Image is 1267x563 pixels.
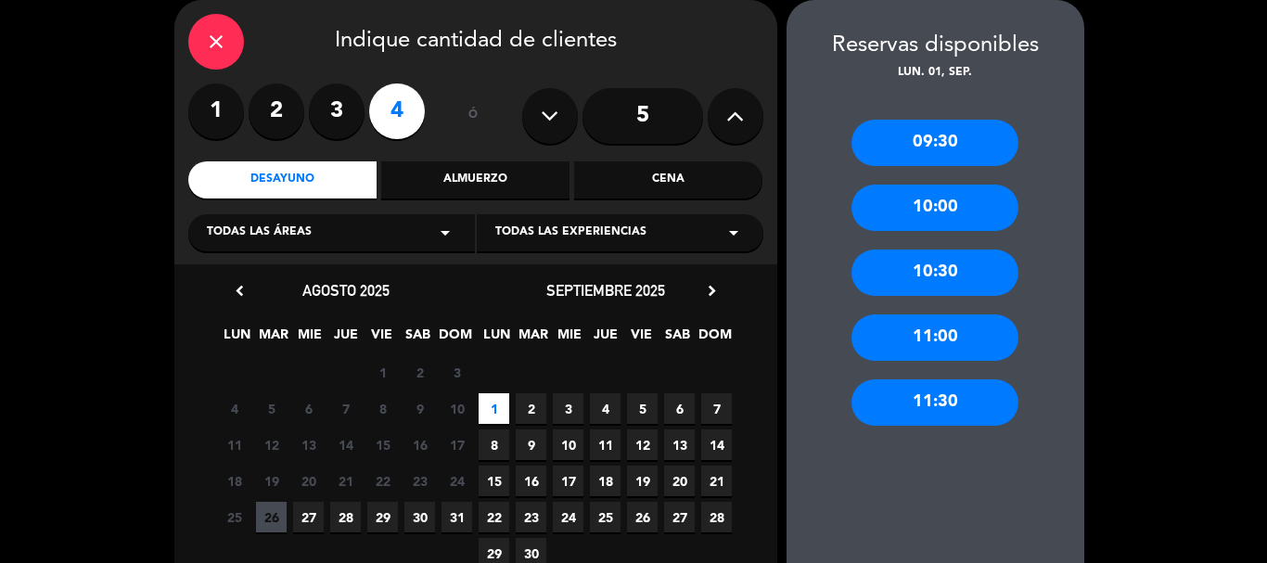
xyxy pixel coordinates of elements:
[330,324,361,354] span: JUE
[404,429,435,460] span: 16
[662,324,693,354] span: SAB
[442,502,472,532] span: 31
[188,83,244,139] label: 1
[723,222,745,244] i: arrow_drop_down
[702,281,722,301] i: chevron_right
[442,357,472,388] span: 3
[367,502,398,532] span: 29
[701,393,732,424] span: 7
[230,281,250,301] i: chevron_left
[404,502,435,532] span: 30
[554,324,584,354] span: MIE
[479,393,509,424] span: 1
[367,393,398,424] span: 8
[434,222,456,244] i: arrow_drop_down
[851,250,1018,296] div: 10:30
[851,314,1018,361] div: 11:00
[367,466,398,496] span: 22
[366,324,397,354] span: VIE
[590,324,621,354] span: JUE
[851,379,1018,426] div: 11:30
[309,83,365,139] label: 3
[439,324,469,354] span: DOM
[205,31,227,53] i: close
[495,224,646,242] span: Todas las experiencias
[627,393,658,424] span: 5
[367,357,398,388] span: 1
[574,161,762,198] div: Cena
[553,466,583,496] span: 17
[701,502,732,532] span: 28
[258,324,288,354] span: MAR
[188,14,763,70] div: Indique cantidad de clientes
[293,466,324,496] span: 20
[627,502,658,532] span: 26
[256,502,287,532] span: 26
[664,393,695,424] span: 6
[590,466,621,496] span: 18
[293,502,324,532] span: 27
[219,429,250,460] span: 11
[222,324,252,354] span: LUN
[249,83,304,139] label: 2
[293,429,324,460] span: 13
[442,429,472,460] span: 17
[330,429,361,460] span: 14
[787,28,1084,64] div: Reservas disponibles
[851,185,1018,231] div: 10:00
[698,324,729,354] span: DOM
[627,429,658,460] span: 12
[369,83,425,139] label: 4
[442,466,472,496] span: 24
[294,324,325,354] span: MIE
[404,393,435,424] span: 9
[442,393,472,424] span: 10
[627,466,658,496] span: 19
[481,324,512,354] span: LUN
[443,83,504,148] div: ó
[330,502,361,532] span: 28
[590,502,621,532] span: 25
[330,466,361,496] span: 21
[256,466,287,496] span: 19
[367,429,398,460] span: 15
[293,393,324,424] span: 6
[787,64,1084,83] div: lun. 01, sep.
[219,502,250,532] span: 25
[479,502,509,532] span: 22
[188,161,377,198] div: Desayuno
[256,393,287,424] span: 5
[664,502,695,532] span: 27
[256,429,287,460] span: 12
[590,429,621,460] span: 11
[404,466,435,496] span: 23
[302,281,390,300] span: agosto 2025
[851,120,1018,166] div: 09:30
[381,161,570,198] div: Almuerzo
[219,393,250,424] span: 4
[207,224,312,242] span: Todas las áreas
[553,502,583,532] span: 24
[590,393,621,424] span: 4
[330,393,361,424] span: 7
[553,429,583,460] span: 10
[404,357,435,388] span: 2
[626,324,657,354] span: VIE
[664,429,695,460] span: 13
[518,324,548,354] span: MAR
[546,281,665,300] span: septiembre 2025
[479,466,509,496] span: 15
[701,429,732,460] span: 14
[516,393,546,424] span: 2
[701,466,732,496] span: 21
[219,466,250,496] span: 18
[403,324,433,354] span: SAB
[516,429,546,460] span: 9
[516,466,546,496] span: 16
[553,393,583,424] span: 3
[479,429,509,460] span: 8
[664,466,695,496] span: 20
[516,502,546,532] span: 23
